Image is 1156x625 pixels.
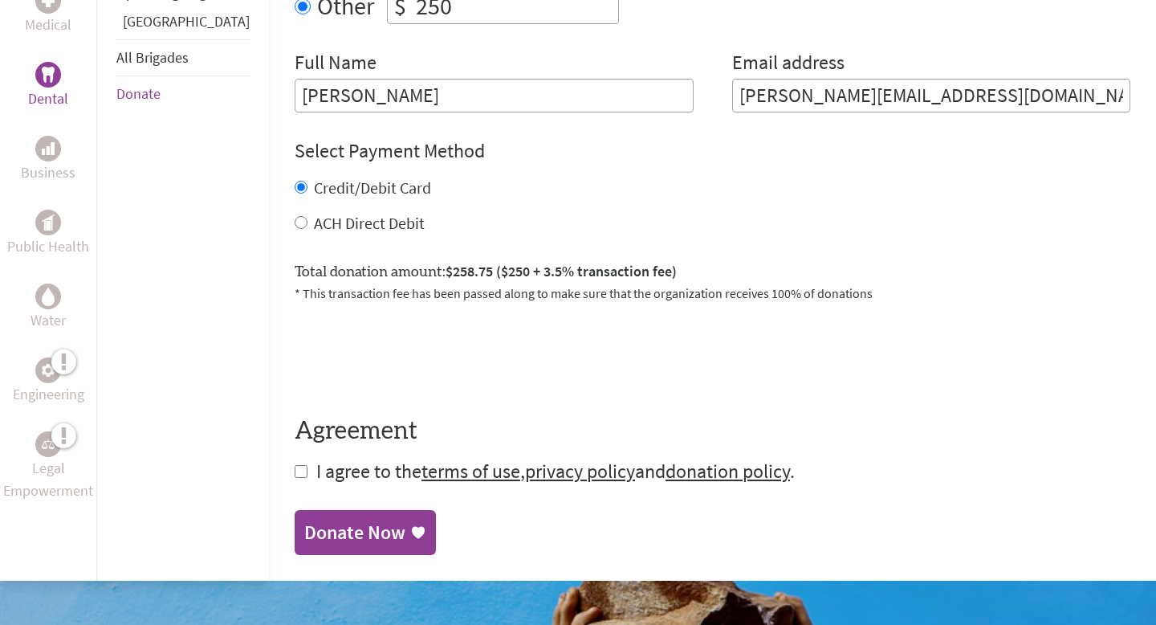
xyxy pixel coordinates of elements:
span: $258.75 ($250 + 3.5% transaction fee) [446,262,677,280]
img: Public Health [42,214,55,231]
p: Legal Empowerment [3,457,93,502]
p: * This transaction fee has been passed along to make sure that the organization receives 100% of ... [295,284,1130,303]
li: Donate [116,76,250,112]
label: Email address [732,50,845,79]
a: privacy policy [525,459,635,484]
p: Business [21,161,75,184]
li: Guatemala [116,10,250,39]
a: terms of use [421,459,520,484]
div: Public Health [35,210,61,235]
label: Total donation amount: [295,260,677,284]
img: Business [42,142,55,155]
div: Business [35,136,61,161]
p: Engineering [13,383,84,406]
label: Credit/Debit Card [314,178,431,198]
a: WaterWater [31,284,66,332]
img: Dental [42,67,55,82]
a: Donate [116,84,161,103]
p: Water [31,309,66,332]
img: Engineering [42,363,55,376]
iframe: reCAPTCHA [295,322,539,385]
label: Full Name [295,50,377,79]
div: Engineering [35,357,61,383]
label: ACH Direct Debit [314,213,425,233]
img: Legal Empowerment [42,439,55,449]
a: [GEOGRAPHIC_DATA] [123,12,250,31]
div: Water [35,284,61,309]
p: Medical [25,14,71,36]
img: Water [42,287,55,305]
h4: Select Payment Method [295,138,1130,164]
a: Public HealthPublic Health [7,210,89,258]
li: All Brigades [116,39,250,76]
p: Public Health [7,235,89,258]
span: I agree to the , and . [316,459,795,484]
input: Enter Full Name [295,79,694,112]
div: Donate Now [304,520,405,545]
input: Your Email [732,79,1131,112]
div: Dental [35,62,61,88]
a: All Brigades [116,48,189,67]
a: Legal EmpowermentLegal Empowerment [3,431,93,502]
a: donation policy [666,459,790,484]
a: Donate Now [295,510,436,555]
a: DentalDental [28,62,68,110]
div: Legal Empowerment [35,431,61,457]
a: EngineeringEngineering [13,357,84,406]
p: Dental [28,88,68,110]
a: BusinessBusiness [21,136,75,184]
h4: Agreement [295,417,1130,446]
